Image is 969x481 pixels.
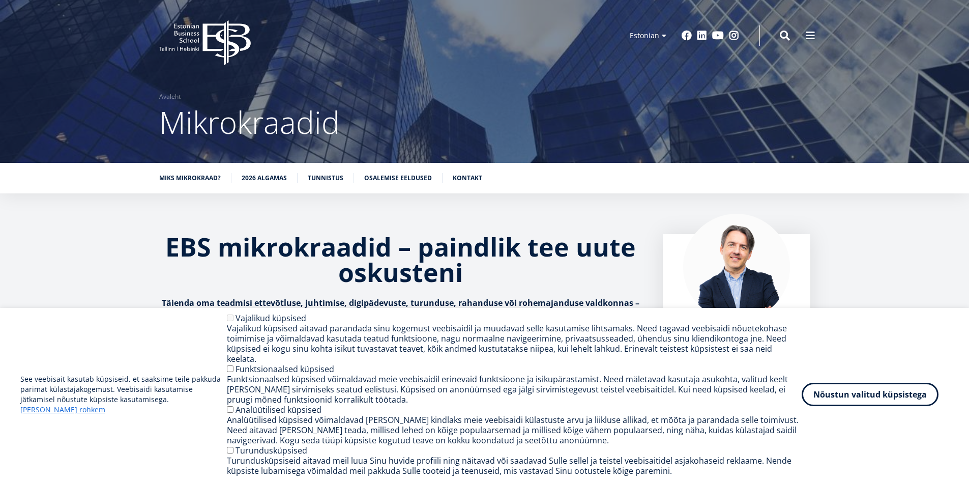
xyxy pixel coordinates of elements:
div: Turundusküpsiseid aitavad meil luua Sinu huvide profiili ning näitavad või saadavad Sulle sellel ... [227,456,802,476]
a: Facebook [682,31,692,41]
a: Miks mikrokraad? [159,173,221,183]
img: Marko Rillo [683,214,790,321]
div: Analüütilised küpsised võimaldavad [PERSON_NAME] kindlaks meie veebisaidi külastuste arvu ja liik... [227,415,802,445]
button: Nõustun valitud küpsistega [802,383,938,406]
a: Osalemise eeldused [364,173,432,183]
a: Tunnistus [308,173,343,183]
a: [PERSON_NAME] rohkem [20,405,105,415]
strong: EBS mikrokraadid – paindlik tee uute oskusteni [165,230,636,290]
strong: Täienda oma teadmisi ettevõtluse, juhtimise, digipädevuste, turunduse, rahanduse või rohemajandus... [162,297,639,324]
label: Turundusküpsised [236,445,307,456]
span: Mikrokraadid [159,101,340,143]
a: Linkedin [697,31,707,41]
a: Avaleht [159,92,181,102]
a: Instagram [729,31,739,41]
a: Kontakt [453,173,482,183]
label: Analüütilised küpsised [236,404,321,415]
div: Funktsionaalsed küpsised võimaldavad meie veebisaidil erinevaid funktsioone ja isikupärastamist. ... [227,374,802,405]
div: Vajalikud küpsised aitavad parandada sinu kogemust veebisaidil ja muudavad selle kasutamise lihts... [227,323,802,364]
p: See veebisait kasutab küpsiseid, et saaksime teile pakkuda parimat külastajakogemust. Veebisaidi ... [20,374,227,415]
label: Funktsionaalsed küpsised [236,363,334,375]
a: Youtube [712,31,724,41]
label: Vajalikud küpsised [236,313,306,324]
a: 2026 algamas [242,173,287,183]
